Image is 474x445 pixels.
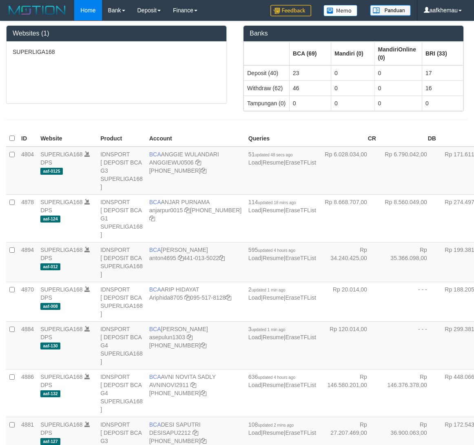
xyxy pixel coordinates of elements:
[422,42,463,65] th: Group: activate to sort column ascending
[40,421,83,428] a: SUPERLIGA168
[289,65,331,81] td: 23
[201,342,206,349] a: Copy 4062281875 to clipboard
[248,334,261,340] a: Load
[248,294,261,301] a: Load
[285,294,316,301] a: EraseTFList
[248,429,261,436] a: Load
[331,65,374,81] td: 0
[149,215,155,222] a: Copy 4062281620 to clipboard
[40,151,83,158] a: SUPERLIGA168
[379,242,439,282] td: Rp 35.366.098,00
[97,282,146,321] td: IDNSPORT [ DEPOSIT BCA SUPERLIGA168 ]
[149,199,161,205] span: BCA
[263,382,284,388] a: Resume
[18,321,37,369] td: 4884
[319,147,379,195] td: Rp 6.028.034,00
[263,334,284,340] a: Resume
[40,343,60,349] span: aaf-130
[146,194,245,242] td: ANJAR PURNAMA [PHONE_NUMBER]
[37,321,97,369] td: DPS
[97,321,146,369] td: IDNSPORT [ DEPOSIT BCA G4 SUPERLIGA168 ]
[37,242,97,282] td: DPS
[40,286,83,293] a: SUPERLIGA168
[258,375,295,380] span: updated 4 hours ago
[201,438,206,444] a: Copy 4062280453 to clipboard
[319,194,379,242] td: Rp 8.668.707,00
[379,369,439,417] td: Rp 146.376.378,00
[245,131,319,147] th: Queries
[248,374,316,388] span: | |
[97,131,146,147] th: Product
[379,147,439,195] td: Rp 6.790.042,00
[255,153,292,157] span: updated 48 secs ago
[248,247,295,253] span: 595
[289,96,331,111] td: 0
[248,286,286,293] span: 2
[379,282,439,321] td: - - -
[244,96,290,111] td: Tampungan (0)
[285,159,316,166] a: EraseTFList
[289,42,331,65] th: Group: activate to sort column ascending
[40,303,60,310] span: aaf-008
[18,282,37,321] td: 4870
[319,321,379,369] td: Rp 120.014,00
[201,167,206,174] a: Copy 4062213373 to clipboard
[248,255,261,261] a: Load
[97,242,146,282] td: IDNSPORT [ DEPOSIT BCA SUPERLIGA168 ]
[263,159,284,166] a: Resume
[178,255,184,261] a: Copy anton4695 to clipboard
[285,255,316,261] a: EraseTFList
[244,42,290,65] th: Group: activate to sort column ascending
[40,168,63,175] span: aaf-0125
[40,199,83,205] a: SUPERLIGA168
[319,242,379,282] td: Rp 34.240.425,00
[370,5,411,16] img: panduan.png
[331,42,374,65] th: Group: activate to sort column ascending
[13,30,220,37] h3: Websites (1)
[149,326,161,332] span: BCA
[285,334,316,340] a: EraseTFList
[97,147,146,195] td: IDNSPORT [ DEPOSIT BCA G3 SUPERLIGA168 ]
[149,429,191,436] a: DESISAPU2212
[248,207,261,214] a: Load
[252,288,286,292] span: updated 1 min ago
[149,247,161,253] span: BCA
[226,294,231,301] a: Copy 0955178128 to clipboard
[258,200,296,205] span: updated 18 mins ago
[248,199,316,214] span: | |
[187,334,193,340] a: Copy asepulun1303 to clipboard
[146,147,245,195] td: ANGGIE WULANDARI [PHONE_NUMBER]
[40,438,60,445] span: aaf-127
[374,96,422,111] td: 0
[248,382,261,388] a: Load
[263,429,284,436] a: Resume
[184,294,190,301] a: Copy Ariphida8705 to clipboard
[323,5,358,16] img: Button%20Memo.svg
[97,194,146,242] td: IDNSPORT [ DEPOSIT BCA G1 SUPERLIGA168 ]
[149,151,161,158] span: BCA
[379,321,439,369] td: - - -
[248,286,316,301] span: | |
[97,369,146,417] td: IDNSPORT [ DEPOSIT BCA G4 SUPERLIGA168 ]
[201,390,206,396] a: Copy 4062280135 to clipboard
[37,147,97,195] td: DPS
[248,151,316,166] span: | |
[219,255,225,261] a: Copy 4410135022 to clipboard
[250,30,457,37] h3: Banks
[244,65,290,81] td: Deposit (40)
[248,159,261,166] a: Load
[422,65,463,81] td: 17
[40,247,83,253] a: SUPERLIGA168
[149,374,161,380] span: BCA
[37,369,97,417] td: DPS
[319,369,379,417] td: Rp 146.580.201,00
[374,65,422,81] td: 0
[6,4,68,16] img: MOTION_logo.png
[18,194,37,242] td: 4878
[248,326,286,332] span: 3
[146,242,245,282] td: [PERSON_NAME] 441-013-5022
[193,429,198,436] a: Copy DESISAPU2212 to clipboard
[40,374,83,380] a: SUPERLIGA168
[40,263,60,270] span: aaf-012
[149,159,194,166] a: ANGGIEWU0506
